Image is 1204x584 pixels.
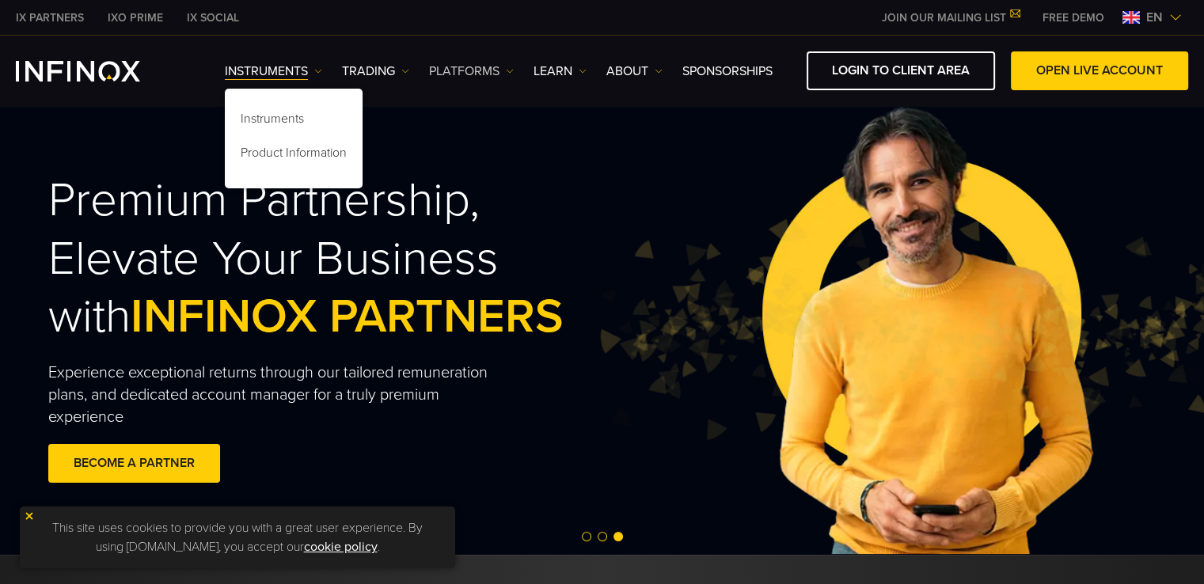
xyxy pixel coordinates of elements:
[225,138,363,173] a: Product Information
[96,9,175,26] a: INFINOX
[1031,9,1116,26] a: INFINOX MENU
[534,62,587,81] a: Learn
[807,51,995,90] a: LOGIN TO CLIENT AREA
[4,9,96,26] a: INFINOX
[225,104,363,138] a: Instruments
[613,532,623,541] span: Go to slide 3
[48,172,636,346] h2: Premium Partnership, Elevate Your Business with
[682,62,773,81] a: SPONSORSHIPS
[870,11,1031,25] a: JOIN OUR MAILING LIST
[175,9,251,26] a: INFINOX
[606,62,663,81] a: ABOUT
[342,62,409,81] a: TRADING
[304,539,378,555] a: cookie policy
[225,62,322,81] a: Instruments
[1140,8,1169,27] span: en
[131,288,564,345] span: INFINOX PARTNERS
[48,362,518,428] p: Experience exceptional returns through our tailored remuneration plans, and dedicated account man...
[1011,51,1188,90] a: OPEN LIVE ACCOUNT
[582,532,591,541] span: Go to slide 1
[28,514,447,560] p: This site uses cookies to provide you with a great user experience. By using [DOMAIN_NAME], you a...
[598,532,607,541] span: Go to slide 2
[24,510,35,521] img: yellow close icon
[16,61,177,82] a: INFINOX Logo
[429,62,514,81] a: PLATFORMS
[48,444,220,483] a: BECOME A PARTNER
